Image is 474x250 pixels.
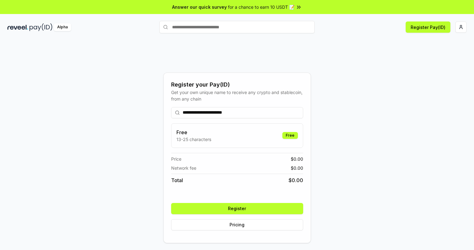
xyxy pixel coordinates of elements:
[291,165,303,171] span: $ 0.00
[171,89,303,102] div: Get your own unique name to receive any crypto and stablecoin, from any chain
[54,23,71,31] div: Alpha
[172,4,227,10] span: Answer our quick survey
[171,165,196,171] span: Network fee
[282,132,298,139] div: Free
[171,219,303,230] button: Pricing
[171,203,303,214] button: Register
[289,177,303,184] span: $ 0.00
[171,80,303,89] div: Register your Pay(ID)
[176,129,211,136] h3: Free
[171,177,183,184] span: Total
[7,23,28,31] img: reveel_dark
[171,156,181,162] span: Price
[176,136,211,143] p: 13-25 characters
[291,156,303,162] span: $ 0.00
[30,23,52,31] img: pay_id
[406,21,450,33] button: Register Pay(ID)
[228,4,294,10] span: for a chance to earn 10 USDT 📝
